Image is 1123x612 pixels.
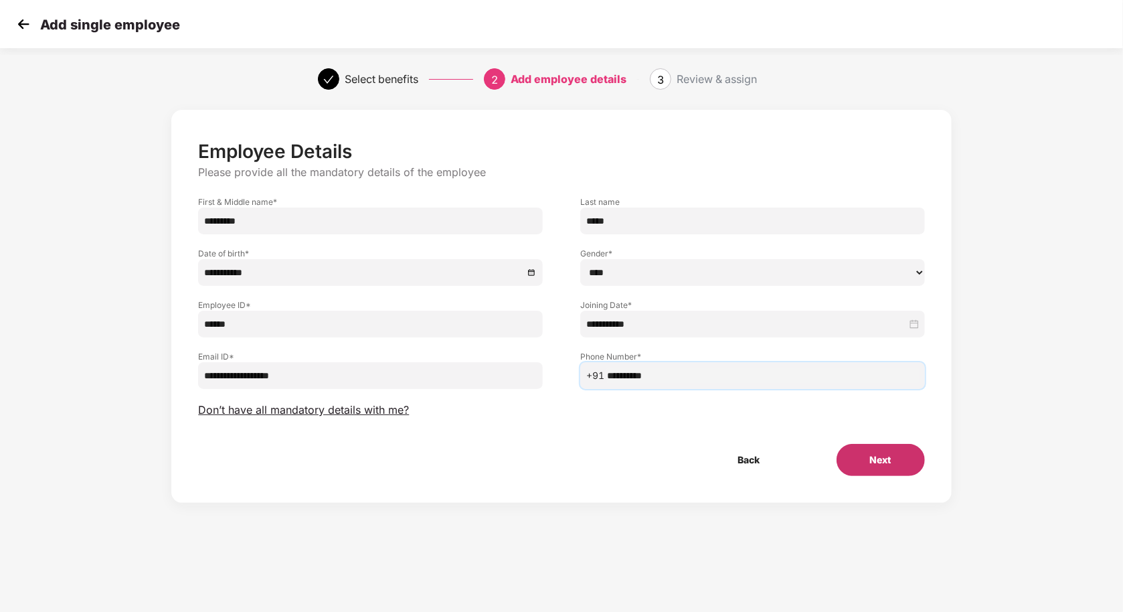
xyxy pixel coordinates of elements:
div: Add employee details [511,68,626,90]
div: Review & assign [677,68,757,90]
label: Date of birth [198,248,543,259]
div: Select benefits [345,68,418,90]
p: Employee Details [198,140,924,163]
label: Last name [580,196,925,208]
button: Next [837,444,925,476]
label: Email ID [198,351,543,362]
span: 2 [491,73,498,86]
span: +91 [586,368,604,383]
img: svg+xml;base64,PHN2ZyB4bWxucz0iaHR0cDovL3d3dy53My5vcmcvMjAwMC9zdmciIHdpZHRoPSIzMCIgaGVpZ2h0PSIzMC... [13,14,33,34]
p: Add single employee [40,17,180,33]
p: Please provide all the mandatory details of the employee [198,165,924,179]
button: Back [705,444,794,476]
label: Joining Date [580,299,925,311]
label: Gender [580,248,925,259]
span: Don’t have all mandatory details with me? [198,403,409,417]
span: 3 [657,73,664,86]
span: check [323,74,334,85]
label: First & Middle name [198,196,543,208]
label: Employee ID [198,299,543,311]
label: Phone Number [580,351,925,362]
